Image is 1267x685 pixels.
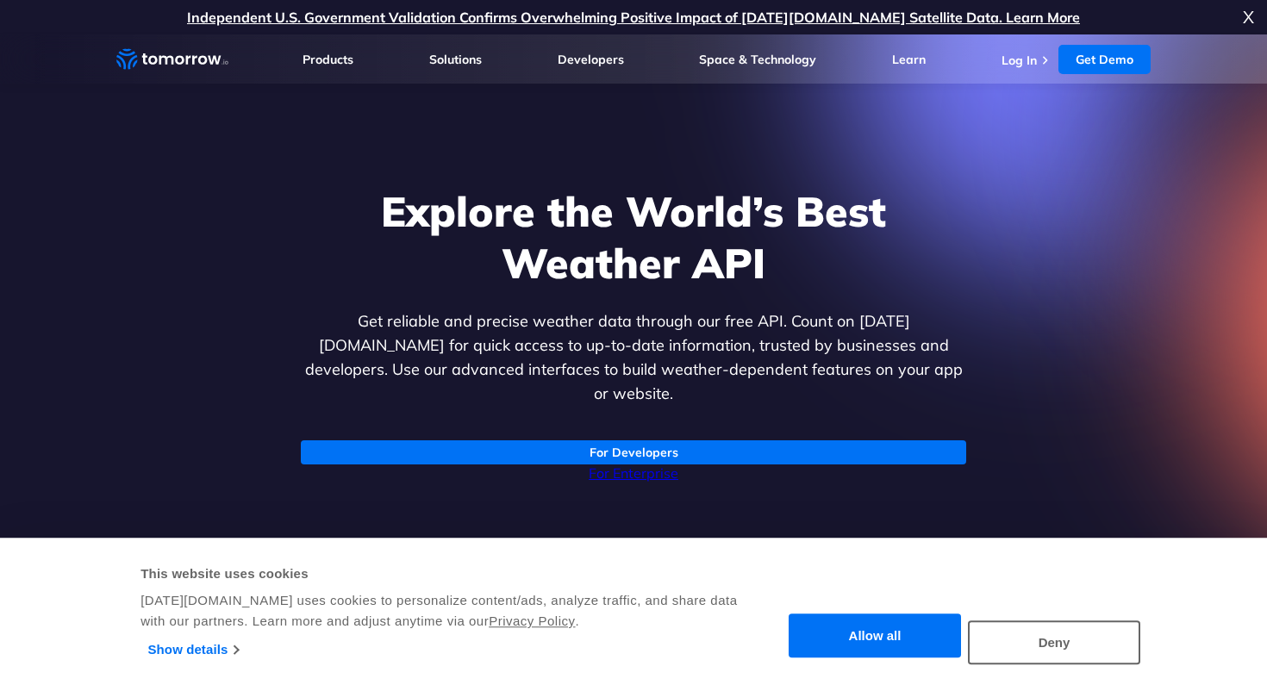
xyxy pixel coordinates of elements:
[1058,45,1151,74] a: Get Demo
[489,613,575,628] a: Privacy Policy
[968,620,1140,664] button: Deny
[187,9,1080,26] a: Independent U.S. Government Validation Confirms Overwhelming Positive Impact of [DATE][DOMAIN_NAM...
[892,52,926,67] a: Learn
[301,309,966,406] p: Get reliable and precise weather data through our free API. Count on [DATE][DOMAIN_NAME] for quic...
[301,185,966,289] h1: Explore the World’s Best Weather API
[301,440,966,464] a: For Developers
[589,464,678,482] a: For Enterprise
[558,52,624,67] a: Developers
[140,564,758,584] div: This website uses cookies
[303,52,353,67] a: Products
[140,590,758,632] div: [DATE][DOMAIN_NAME] uses cookies to personalize content/ads, analyze traffic, and share data with...
[789,614,961,658] button: Allow all
[148,637,239,663] a: Show details
[429,52,482,67] a: Solutions
[116,47,228,72] a: Home link
[1002,53,1037,68] a: Log In
[699,52,816,67] a: Space & Technology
